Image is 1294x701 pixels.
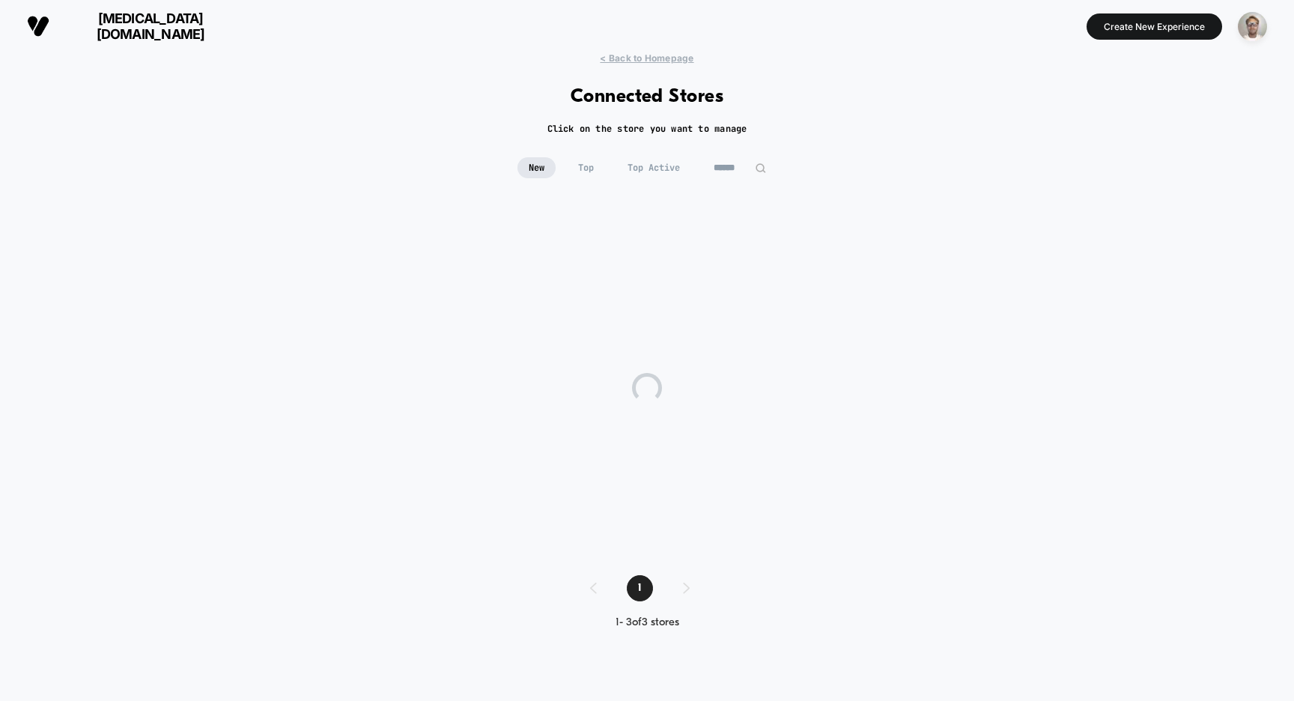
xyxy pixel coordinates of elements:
[1087,13,1222,40] button: Create New Experience
[517,157,556,178] span: New
[1238,12,1267,41] img: ppic
[27,15,49,37] img: Visually logo
[616,157,691,178] span: Top Active
[600,52,693,64] span: < Back to Homepage
[567,157,605,178] span: Top
[571,86,724,108] h1: Connected Stores
[61,10,240,42] span: [MEDICAL_DATA][DOMAIN_NAME]
[22,10,245,43] button: [MEDICAL_DATA][DOMAIN_NAME]
[547,123,747,135] h2: Click on the store you want to manage
[1233,11,1272,42] button: ppic
[755,163,766,174] img: edit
